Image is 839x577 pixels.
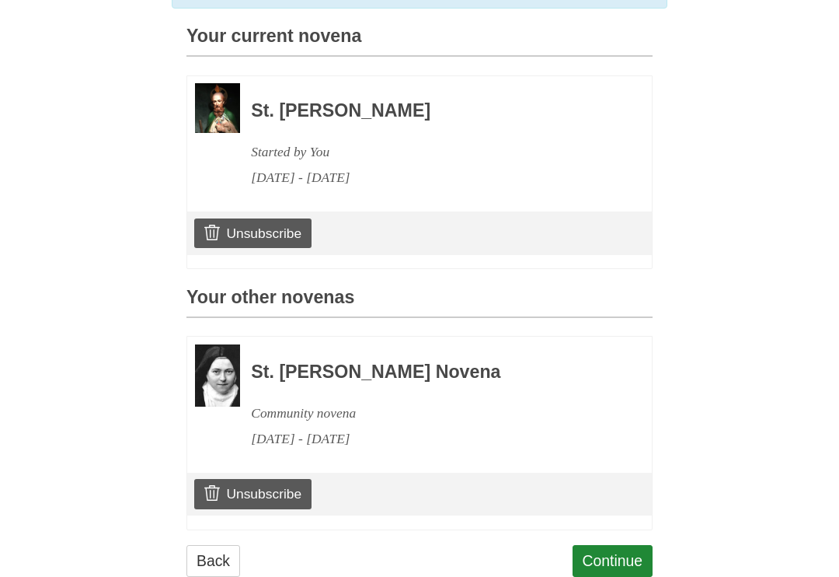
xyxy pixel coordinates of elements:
img: Novena image [195,345,240,407]
h3: St. [PERSON_NAME] Novena [251,363,610,383]
div: [DATE] - [DATE] [251,166,610,191]
div: Started by You [251,140,610,166]
h3: Your other novenas [186,288,653,319]
div: [DATE] - [DATE] [251,427,610,453]
a: Unsubscribe [194,219,312,249]
h3: St. [PERSON_NAME] [251,102,610,122]
img: Novena image [195,84,240,133]
a: Unsubscribe [194,480,312,509]
h3: Your current novena [186,27,653,58]
div: Community novena [251,401,610,427]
